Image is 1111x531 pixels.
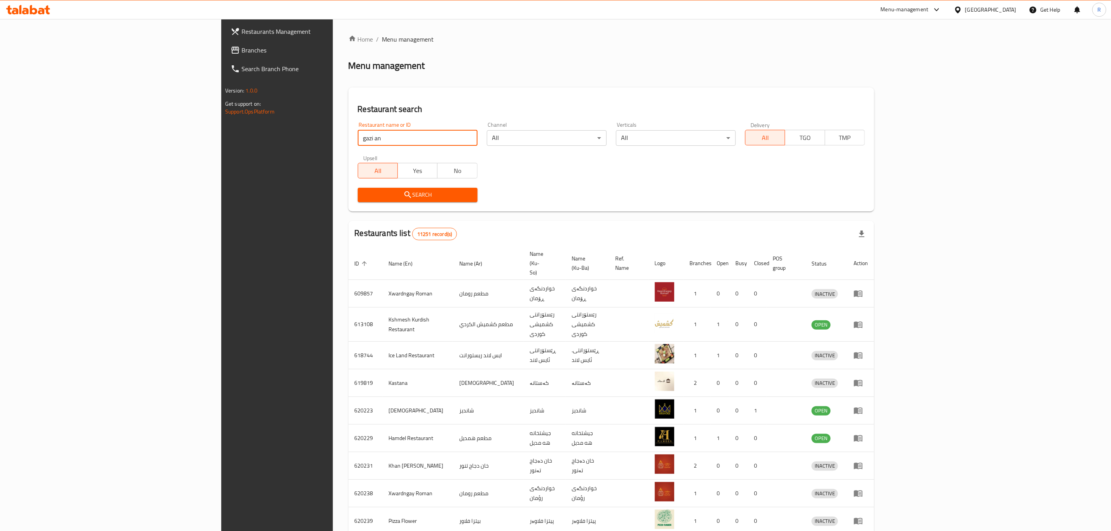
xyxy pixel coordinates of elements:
[854,320,868,329] div: Menu
[684,397,711,424] td: 1
[355,227,457,240] h2: Restaurants list
[245,86,257,96] span: 1.0.0
[812,289,838,299] div: INACTIVE
[241,45,401,55] span: Branches
[751,122,770,128] label: Delivery
[616,254,639,272] span: Ref. Name
[730,307,748,342] td: 0
[711,280,730,307] td: 0
[847,247,874,280] th: Action
[684,480,711,507] td: 1
[383,452,453,480] td: Khan [PERSON_NAME]
[745,130,785,145] button: All
[812,290,838,299] span: INACTIVE
[812,320,831,329] span: OPEN
[382,35,434,44] span: Menu management
[523,342,566,369] td: ڕێستۆرانتی ئایس لاند
[383,397,453,424] td: [DEMOGRAPHIC_DATA]
[358,188,478,202] button: Search
[523,307,566,342] td: رێستۆرانتی کشمیشى كوردى
[854,461,868,470] div: Menu
[812,406,831,416] div: OPEN
[748,307,767,342] td: 0
[730,480,748,507] td: 0
[655,313,674,333] img: Kshmesh Kurdish Restaurant
[453,307,523,342] td: مطعم كشميش الكردي
[812,320,831,330] div: OPEN
[854,289,868,298] div: Menu
[383,280,453,307] td: Xwardngay Roman
[748,342,767,369] td: 0
[523,369,566,397] td: کەستانە
[730,280,748,307] td: 0
[566,307,609,342] td: رێستۆرانتی کشمیشى كوردى
[224,59,407,78] a: Search Branch Phone
[812,406,831,415] span: OPEN
[566,452,609,480] td: خان دەجاج تەنور
[730,342,748,369] td: 0
[711,480,730,507] td: 0
[684,424,711,452] td: 1
[812,434,831,443] div: OPEN
[748,369,767,397] td: 0
[812,351,838,360] span: INACTIVE
[487,130,607,146] div: All
[854,516,868,526] div: Menu
[616,130,736,146] div: All
[441,165,474,176] span: No
[523,424,566,452] td: جيشتخانه هه مديل
[684,369,711,397] td: 2
[748,247,767,280] th: Closed
[684,307,711,342] td: 1
[412,228,457,240] div: Total records count
[730,369,748,397] td: 0
[224,41,407,59] a: Branches
[748,452,767,480] td: 0
[383,480,453,507] td: Xwardngay Roman
[383,342,453,369] td: Ice Land Restaurant
[655,344,674,363] img: Ice Land Restaurant
[655,399,674,419] img: Shandiz
[348,59,425,72] h2: Menu management
[730,247,748,280] th: Busy
[711,342,730,369] td: 1
[383,369,453,397] td: Kastana
[655,510,674,529] img: Pizza Flower
[566,342,609,369] td: .ڕێستۆرانتی ئایس لاند
[749,132,782,143] span: All
[828,132,862,143] span: TMP
[453,369,523,397] td: [DEMOGRAPHIC_DATA]
[812,379,838,388] span: INACTIVE
[684,247,711,280] th: Branches
[965,5,1017,14] div: [GEOGRAPHIC_DATA]
[655,454,674,474] img: Khan Dejaj Tanoor
[711,369,730,397] td: 0
[854,489,868,498] div: Menu
[812,517,838,526] span: INACTIVE
[566,397,609,424] td: شانديز
[711,397,730,424] td: 0
[812,489,838,498] span: INACTIVE
[566,480,609,507] td: خواردنگەی رؤمان
[730,424,748,452] td: 0
[348,35,874,44] nav: breadcrumb
[523,452,566,480] td: خان دەجاج تەنور
[437,163,477,178] button: No
[364,190,471,200] span: Search
[730,397,748,424] td: 0
[523,480,566,507] td: خواردنگەی رؤمان
[854,351,868,360] div: Menu
[655,482,674,501] img: Xwardngay Roman
[413,231,457,238] span: 11251 record(s)
[854,378,868,388] div: Menu
[566,369,609,397] td: کەستانە
[711,424,730,452] td: 1
[711,452,730,480] td: 0
[655,372,674,391] img: Kastana
[225,99,261,109] span: Get support on:
[881,5,929,14] div: Menu-management
[812,461,838,470] span: INACTIVE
